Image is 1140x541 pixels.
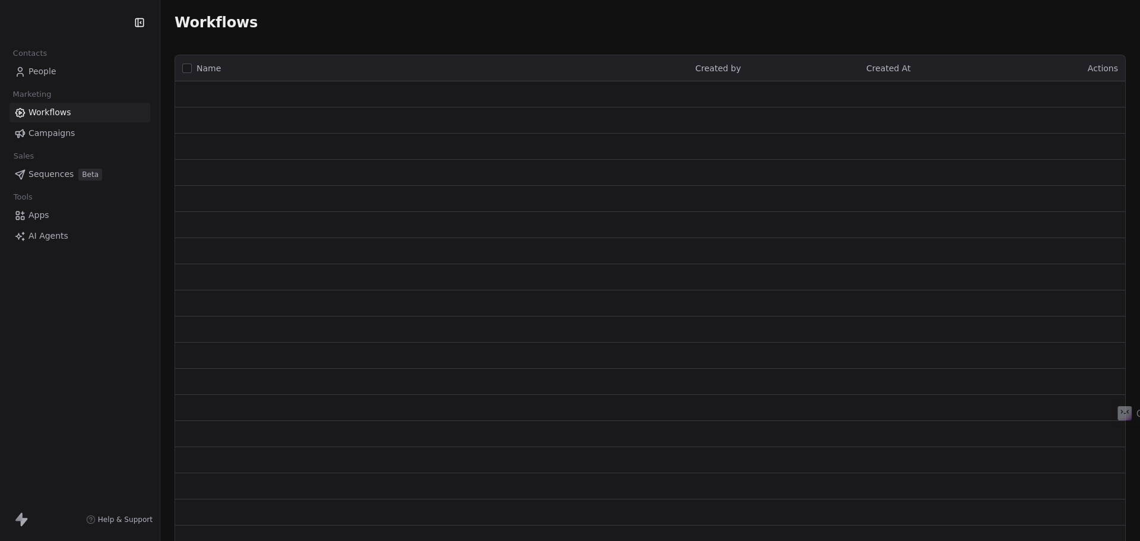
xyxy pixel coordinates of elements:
span: Created At [866,64,911,73]
a: Workflows [9,103,150,122]
span: Tools [8,188,37,206]
a: Help & Support [86,515,153,524]
span: Marketing [8,86,56,103]
span: Contacts [8,45,52,62]
a: AI Agents [9,226,150,246]
span: Actions [1088,64,1118,73]
span: People [28,65,56,78]
span: Beta [78,169,102,181]
span: Sales [8,147,39,165]
span: Workflows [175,14,258,31]
span: Created by [695,64,741,73]
span: Apps [28,209,49,222]
a: People [9,62,150,81]
span: AI Agents [28,230,68,242]
span: Help & Support [98,515,153,524]
span: Workflows [28,106,71,119]
a: Campaigns [9,124,150,143]
span: Campaigns [28,127,75,140]
span: Name [197,62,221,75]
a: Apps [9,205,150,225]
span: Sequences [28,168,74,181]
a: SequencesBeta [9,164,150,184]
